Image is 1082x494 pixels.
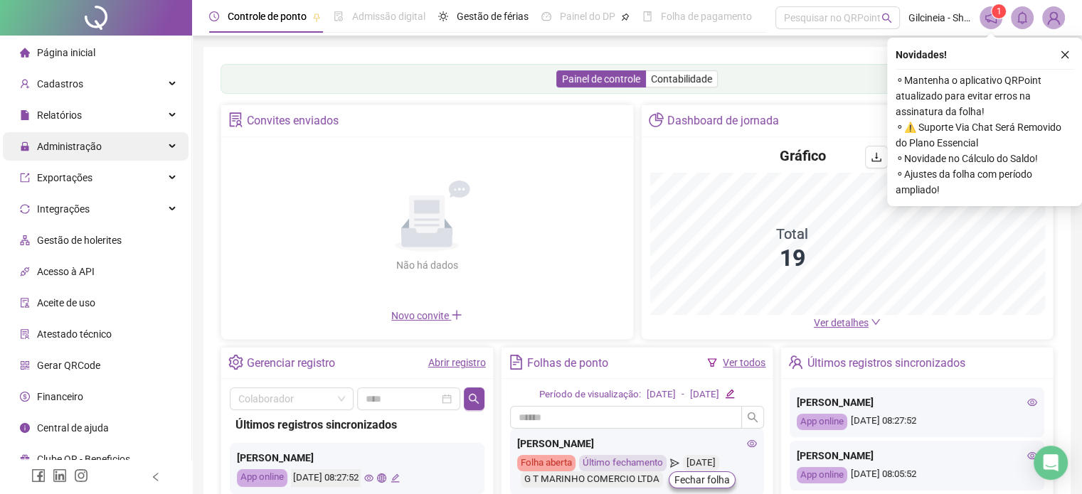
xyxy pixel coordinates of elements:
[20,204,30,214] span: sync
[780,146,826,166] h4: Gráfico
[438,11,448,21] span: sun
[562,73,640,85] span: Painel de controle
[228,355,243,370] span: setting
[985,11,997,24] span: notification
[896,166,1073,198] span: ⚬ Ajustes da folha com período ampliado!
[451,309,462,321] span: plus
[871,317,881,327] span: down
[661,11,752,22] span: Folha de pagamento
[881,13,892,23] span: search
[797,448,1037,463] div: [PERSON_NAME]
[37,235,122,246] span: Gestão de holerites
[723,357,765,368] a: Ver todos
[37,172,92,183] span: Exportações
[31,468,46,483] span: facebook
[228,112,243,127] span: solution
[896,151,1073,166] span: ⚬ Novidade no Cálculo do Saldo!
[797,414,847,430] div: App online
[647,387,676,402] div: [DATE]
[20,298,30,308] span: audit
[37,78,83,90] span: Cadastros
[37,141,102,152] span: Administração
[992,4,1006,18] sup: 1
[814,317,881,328] a: Ver detalhes down
[37,422,109,434] span: Central de ajuda
[651,73,712,85] span: Contabilidade
[579,455,667,471] div: Último fechamento
[37,266,95,277] span: Acesso à API
[391,473,400,483] span: edit
[20,360,30,370] span: qrcode
[681,387,684,402] div: -
[797,414,1037,430] div: [DATE] 08:27:52
[457,11,529,22] span: Gestão de férias
[20,392,30,402] span: dollar
[1027,397,1037,407] span: eye
[642,11,652,21] span: book
[237,469,287,487] div: App online
[364,473,373,483] span: eye
[908,10,971,26] span: Gilcineia - Shoes store
[228,11,307,22] span: Controle de ponto
[670,455,679,471] span: send
[560,11,615,22] span: Painel do DP
[37,109,82,121] span: Relatórios
[20,48,30,58] span: home
[747,439,757,449] span: eye
[621,13,630,21] span: pushpin
[334,11,344,21] span: file-done
[312,13,321,21] span: pushpin
[352,11,425,22] span: Admissão digital
[53,468,67,483] span: linkedin
[468,393,479,404] span: search
[74,468,88,483] span: instagram
[37,360,100,371] span: Gerar QRCode
[517,436,758,451] div: [PERSON_NAME]
[521,471,663,488] div: G T MARINHO COMERCIO LTDA
[725,389,734,398] span: edit
[37,47,95,58] span: Página inicial
[20,329,30,339] span: solution
[896,119,1073,151] span: ⚬ ⚠️ Suporte Via Chat Será Removido do Plano Essencial
[377,473,386,483] span: global
[509,355,524,370] span: file-text
[37,203,90,215] span: Integrações
[683,455,719,471] div: [DATE]
[896,47,947,63] span: Novidades !
[814,317,869,328] span: Ver detalhes
[1027,451,1037,461] span: eye
[428,357,486,368] a: Abrir registro
[517,455,576,471] div: Folha aberta
[237,450,477,466] div: [PERSON_NAME]
[20,141,30,151] span: lock
[247,109,339,133] div: Convites enviados
[20,423,30,433] span: info-circle
[1043,7,1064,28] img: 78913
[20,454,30,464] span: gift
[807,351,965,375] div: Últimos registros sincronizados
[1016,11,1029,24] span: bell
[871,151,882,163] span: download
[896,73,1073,119] span: ⚬ Mantenha o aplicativo QRPoint atualizado para evitar erros na assinatura da folha!
[151,472,161,482] span: left
[541,11,551,21] span: dashboard
[669,471,736,488] button: Fechar folha
[788,355,803,370] span: team
[37,328,112,340] span: Atestado técnico
[997,6,1002,16] span: 1
[20,110,30,120] span: file
[747,412,758,423] span: search
[391,310,462,321] span: Novo convite
[20,267,30,276] span: api
[667,109,779,133] div: Dashboard de jornada
[527,351,608,375] div: Folhas de ponto
[209,11,219,21] span: clock-circle
[291,469,361,487] div: [DATE] 08:27:52
[1060,50,1070,60] span: close
[37,391,83,402] span: Financeiro
[797,394,1037,410] div: [PERSON_NAME]
[20,235,30,245] span: apartment
[361,257,492,273] div: Não há dados
[797,467,847,483] div: App online
[20,79,30,89] span: user-add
